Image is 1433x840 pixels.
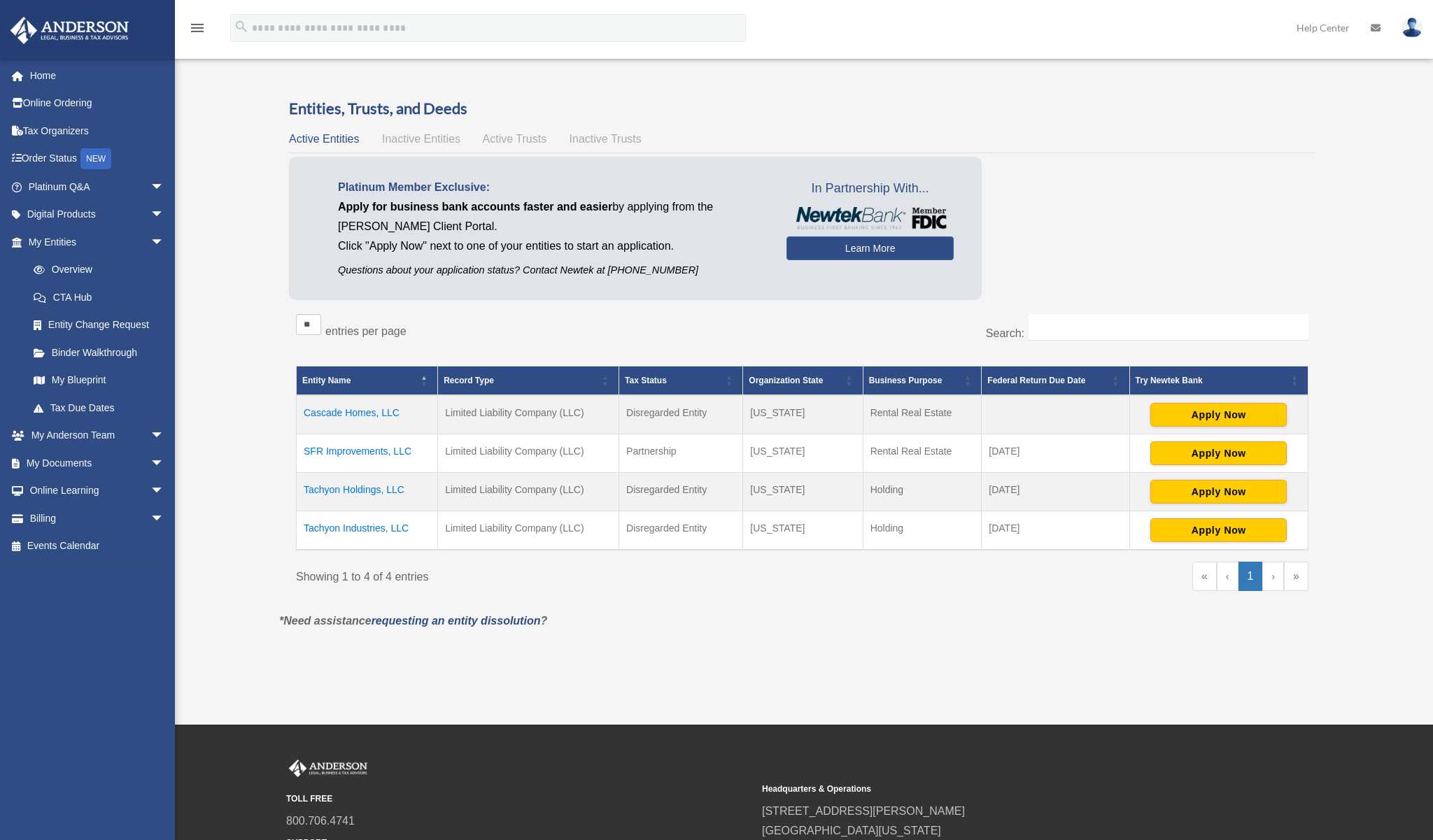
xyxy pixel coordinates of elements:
[619,511,743,550] td: Disregarded Entity
[297,366,438,395] th: Entity Name: Activate to invert sorting
[762,782,1228,797] small: Headquarters & Operations
[762,805,965,817] a: [STREET_ADDRESS][PERSON_NAME]
[338,236,765,256] p: Click "Apply Now" next to one of your entities to start an application.
[483,133,547,145] span: Active Trusts
[338,178,765,197] p: Platinum Member Exclusive:
[10,201,185,229] a: Digital Productsarrow_drop_down
[786,178,954,200] span: In Partnership With...
[20,394,178,422] a: Tax Due Dates
[10,477,185,505] a: Online Learningarrow_drop_down
[619,366,743,395] th: Tax Status: Activate to sort
[150,228,178,257] span: arrow_drop_down
[10,173,185,201] a: Platinum Q&Aarrow_drop_down
[338,201,612,213] span: Apply for business bank accounts faster and easier
[444,376,494,385] span: Record Type
[619,472,743,511] td: Disregarded Entity
[372,615,541,627] a: requesting an entity dissolution
[1136,372,1287,389] div: Try Newtek Bank
[743,511,863,550] td: [US_STATE]
[863,395,982,434] td: Rental Real Estate
[20,283,178,311] a: CTA Hub
[10,504,185,532] a: Billingarrow_drop_down
[1150,518,1287,542] button: Apply Now
[1402,17,1423,38] img: User Pic
[863,511,982,550] td: Holding
[982,366,1129,395] th: Federal Return Due Date: Activate to sort
[793,207,947,229] img: NewtekBankLogoSM.png
[438,395,619,434] td: Limited Liability Company (LLC)
[325,325,407,337] label: entries per page
[6,17,133,44] img: Anderson Advisors Platinum Portal
[10,422,185,450] a: My Anderson Teamarrow_drop_down
[1150,480,1287,504] button: Apply Now
[20,339,178,366] a: Binder Walkthrough
[382,133,460,145] span: Inactive Entities
[743,366,863,395] th: Organization State: Activate to sort
[625,376,667,385] span: Tax Status
[619,434,743,472] td: Partnership
[234,19,249,34] i: search
[297,511,438,550] td: Tachyon Industries, LLC
[438,366,619,395] th: Record Type: Activate to sort
[286,792,752,806] small: TOLL FREE
[743,472,863,511] td: [US_STATE]
[20,311,178,339] a: Entity Change Request
[438,472,619,511] td: Limited Liability Company (LLC)
[189,24,206,36] a: menu
[338,197,765,236] p: by applying from the [PERSON_NAME] Client Portal.
[743,434,863,472] td: [US_STATE]
[982,511,1129,550] td: [DATE]
[20,256,171,284] a: Overview
[863,434,982,472] td: Rental Real Estate
[570,133,642,145] span: Inactive Trusts
[10,532,185,560] a: Events Calendar
[10,90,185,118] a: Online Ordering
[749,376,823,385] span: Organization State
[743,395,863,434] td: [US_STATE]
[1129,366,1308,395] th: Try Newtek Bank : Activate to sort
[286,760,370,778] img: Anderson Advisors Platinum Portal
[982,472,1129,511] td: [DATE]
[863,366,982,395] th: Business Purpose: Activate to sort
[1150,441,1287,465] button: Apply Now
[762,825,941,837] a: [GEOGRAPHIC_DATA][US_STATE]
[289,98,1315,120] h3: Entities, Trusts, and Deeds
[10,117,185,145] a: Tax Organizers
[987,376,1085,385] span: Federal Return Due Date
[10,62,185,90] a: Home
[279,615,547,627] em: *Need assistance ?
[982,434,1129,472] td: [DATE]
[1284,562,1308,591] a: Last
[20,366,178,394] a: My Blueprint
[1192,562,1217,591] a: First
[150,477,178,506] span: arrow_drop_down
[863,472,982,511] td: Holding
[786,236,954,260] a: Learn More
[189,20,206,36] i: menu
[10,449,185,477] a: My Documentsarrow_drop_down
[302,376,351,385] span: Entity Name
[438,434,619,472] td: Limited Liability Company (LLC)
[986,327,1024,339] label: Search:
[150,422,178,450] span: arrow_drop_down
[10,228,178,256] a: My Entitiesarrow_drop_down
[297,395,438,434] td: Cascade Homes, LLC
[289,133,359,145] span: Active Entities
[1217,562,1238,591] a: Previous
[10,145,185,173] a: Order StatusNEW
[619,395,743,434] td: Disregarded Entity
[1238,562,1263,591] a: 1
[150,173,178,201] span: arrow_drop_down
[1150,403,1287,427] button: Apply Now
[338,262,765,279] p: Questions about your application status? Contact Newtek at [PHONE_NUMBER]
[869,376,943,385] span: Business Purpose
[438,511,619,550] td: Limited Liability Company (LLC)
[1262,562,1284,591] a: Next
[150,201,178,229] span: arrow_drop_down
[297,472,438,511] td: Tachyon Holdings, LLC
[150,449,178,478] span: arrow_drop_down
[150,504,178,533] span: arrow_drop_down
[80,148,111,169] div: NEW
[296,562,792,587] div: Showing 1 to 4 of 4 entries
